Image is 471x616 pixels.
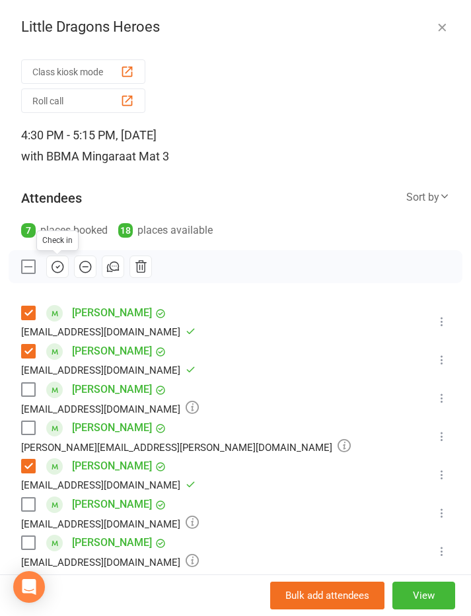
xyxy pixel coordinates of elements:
a: [PERSON_NAME] [72,532,152,553]
div: places available [118,221,213,240]
div: [EMAIL_ADDRESS][DOMAIN_NAME] [21,324,196,341]
button: Class kiosk mode [21,59,145,84]
div: Sort by [406,189,450,206]
a: [PERSON_NAME] [72,417,152,438]
div: [EMAIL_ADDRESS][DOMAIN_NAME] [21,400,199,417]
button: Bulk add attendees [270,582,384,609]
div: 18 [118,223,133,238]
a: [PERSON_NAME] [72,456,152,477]
button: Roll call [21,88,145,113]
button: View [392,582,455,609]
div: [PERSON_NAME][EMAIL_ADDRESS][PERSON_NAME][DOMAIN_NAME] [21,438,351,456]
a: [PERSON_NAME] [72,302,152,324]
a: [PERSON_NAME] [72,341,152,362]
div: [EMAIL_ADDRESS][DOMAIN_NAME] [21,362,196,379]
div: Open Intercom Messenger [13,571,45,603]
div: Check in [36,230,79,251]
div: [EMAIL_ADDRESS][DOMAIN_NAME] [21,477,196,494]
div: [EMAIL_ADDRESS][DOMAIN_NAME] [21,515,199,532]
div: 7 [21,223,36,238]
span: with BBMA Mingara [21,149,126,163]
div: [EMAIL_ADDRESS][DOMAIN_NAME] [21,553,199,570]
a: [PERSON_NAME] [72,379,152,400]
div: 4:30 PM - 5:15 PM, [DATE] [21,125,450,167]
div: places booked [21,221,108,240]
div: Attendees [21,189,82,207]
span: at Mat 3 [126,149,169,163]
a: [PERSON_NAME] [72,494,152,515]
